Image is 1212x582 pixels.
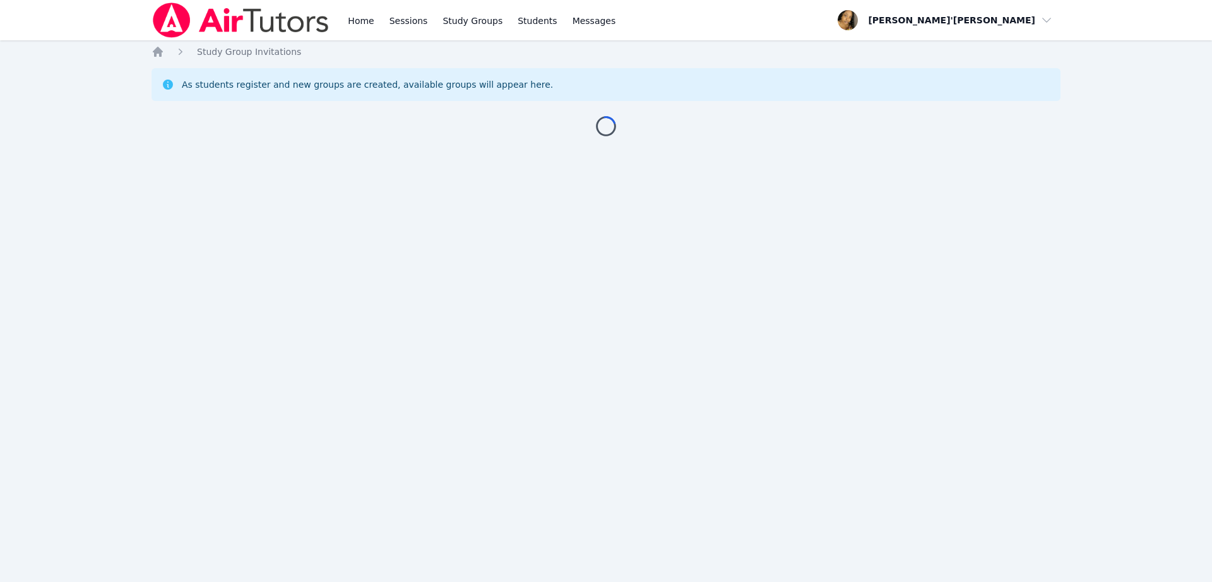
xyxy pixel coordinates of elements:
nav: Breadcrumb [151,45,1060,58]
div: As students register and new groups are created, available groups will appear here. [182,78,553,91]
a: Study Group Invitations [197,45,301,58]
span: Study Group Invitations [197,47,301,57]
span: Messages [573,15,616,27]
img: Air Tutors [151,3,330,38]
